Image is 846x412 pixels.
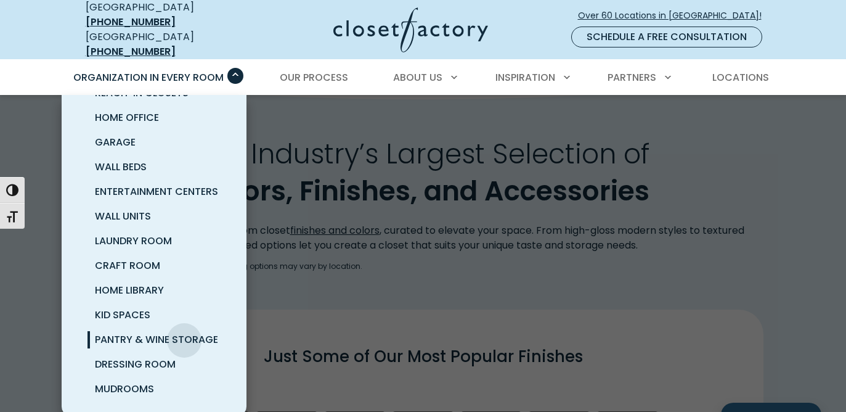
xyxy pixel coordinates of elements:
span: Home Office [95,110,159,125]
span: Locations [712,70,769,84]
span: Pantry & Wine Storage [95,332,218,347]
span: Our Process [280,70,348,84]
a: [PHONE_NUMBER] [86,15,176,29]
span: Wall Units [95,209,151,223]
span: Garage [95,135,136,149]
span: Wall Beds [95,160,147,174]
a: Schedule a Free Consultation [571,27,762,47]
span: Craft Room [95,258,160,273]
span: Partners [608,70,656,84]
span: About Us [393,70,442,84]
span: Kid Spaces [95,308,150,322]
img: Closet Factory Logo [333,7,488,52]
span: Inspiration [495,70,555,84]
div: [GEOGRAPHIC_DATA] [86,30,237,59]
span: Entertainment Centers [95,184,218,199]
span: Dressing Room [95,357,176,371]
nav: Primary Menu [65,60,782,95]
span: Mudrooms [95,382,154,396]
span: Organization in Every Room [73,70,224,84]
a: [PHONE_NUMBER] [86,44,176,59]
span: Over 60 Locations in [GEOGRAPHIC_DATA]! [578,9,771,22]
span: Laundry Room [95,234,172,248]
span: Home Library [95,283,164,297]
a: Over 60 Locations in [GEOGRAPHIC_DATA]! [577,5,772,27]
